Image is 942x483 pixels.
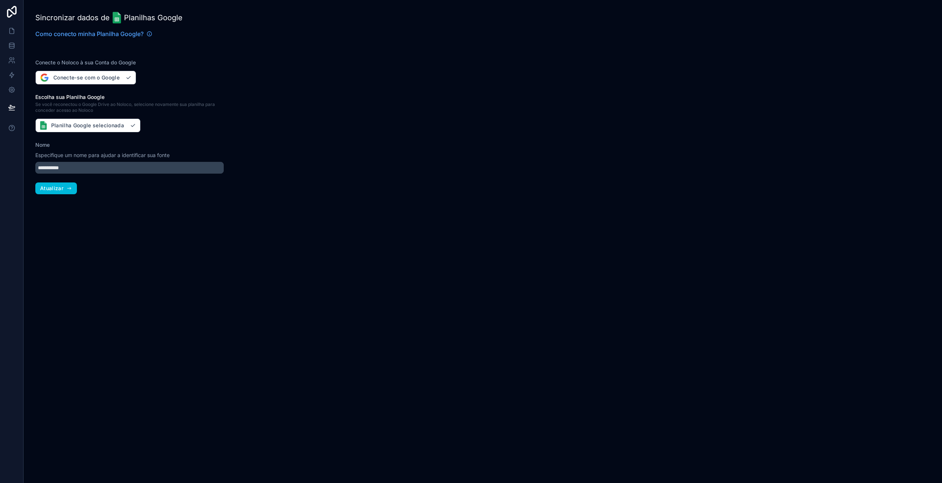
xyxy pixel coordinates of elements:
[51,122,124,128] font: Planilha Google selecionada
[35,59,136,65] font: Conecte o Noloco à sua Conta do Google
[35,118,141,132] button: Planilha Google selecionada
[113,12,121,24] img: Logotipo do Planilhas Google
[124,13,183,22] font: Planilhas Google
[35,182,77,194] button: Atualizar
[35,30,144,38] font: Como conecto minha Planilha Google?
[40,73,49,82] img: Entrar com o logotipo do Google
[35,13,110,22] font: Sincronizar dados de
[35,152,170,158] font: Especifique um nome para ajudar a identificar sua fonte
[35,102,215,113] font: Se você reconectou o Google Drive ao Noloco, selecione novamente sua planilha para conceder acess...
[35,142,50,148] font: Nome
[40,185,63,191] font: Atualizar
[35,94,105,100] font: Escolha sua Planilha Google
[40,121,47,130] img: Logotipo do Planilhas Google
[35,29,152,38] a: Como conecto minha Planilha Google?
[35,71,136,85] button: Conecte-se com o Google
[53,74,120,81] font: Conecte-se com o Google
